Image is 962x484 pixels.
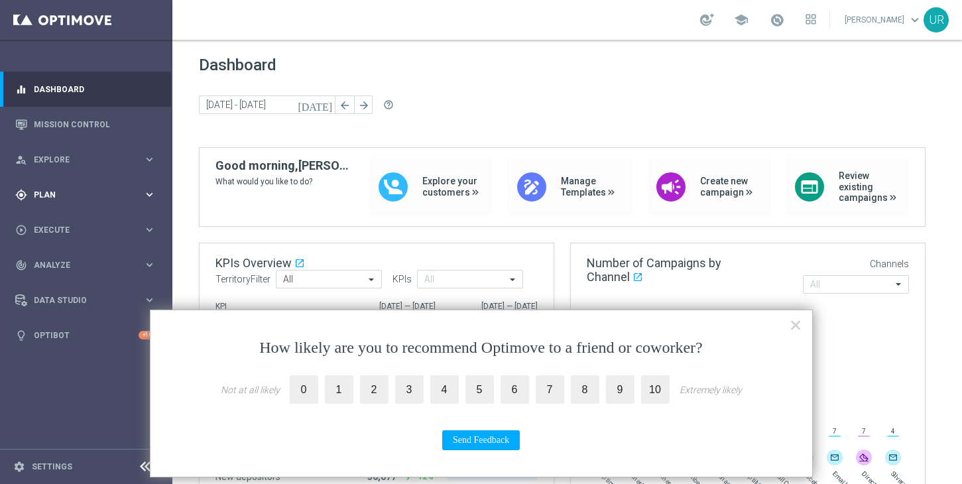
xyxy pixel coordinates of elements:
span: Plan [34,191,143,199]
a: Settings [32,463,72,471]
span: Execute [34,226,143,234]
i: person_search [15,154,27,166]
a: Dashboard [34,72,156,107]
div: Mission Control [15,107,156,142]
div: +10 [139,331,156,339]
button: Data Studio keyboard_arrow_right [15,295,156,306]
i: keyboard_arrow_right [143,223,156,236]
div: Optibot [15,318,156,353]
label: 8 [571,375,599,404]
div: Data Studio [15,294,143,306]
label: 3 [395,375,424,404]
a: Mission Control [34,107,156,142]
span: Analyze [34,261,143,269]
div: Explore [15,154,143,166]
button: Mission Control [15,119,156,130]
i: gps_fixed [15,189,27,201]
p: How likely are you to recommend Optimove to a friend or coworker? [177,337,786,359]
i: equalizer [15,84,27,95]
label: 6 [501,375,529,404]
i: lightbulb [15,330,27,341]
button: gps_fixed Plan keyboard_arrow_right [15,190,156,200]
label: 10 [641,375,670,404]
i: keyboard_arrow_right [143,153,156,166]
button: Send Feedback [442,430,520,450]
span: school [734,13,749,27]
i: keyboard_arrow_right [143,294,156,306]
i: keyboard_arrow_right [143,259,156,271]
i: keyboard_arrow_right [143,188,156,201]
i: track_changes [15,259,27,271]
button: person_search Explore keyboard_arrow_right [15,154,156,165]
i: play_circle_outline [15,224,27,236]
span: Data Studio [34,296,143,304]
button: track_changes Analyze keyboard_arrow_right [15,260,156,271]
button: lightbulb Optibot +10 [15,330,156,341]
span: Explore [34,156,143,164]
div: Extremely likely [680,385,742,395]
div: UR [924,7,949,32]
span: keyboard_arrow_down [908,13,922,27]
label: 7 [536,375,564,404]
label: 9 [606,375,634,404]
div: Not at all likely [221,385,280,395]
div: Dashboard [15,72,156,107]
a: [PERSON_NAME]keyboard_arrow_down [843,10,924,30]
label: 5 [465,375,494,404]
label: 4 [430,375,459,404]
label: 1 [325,375,353,404]
label: 0 [290,375,318,404]
a: Optibot [34,318,139,353]
button: play_circle_outline Execute keyboard_arrow_right [15,225,156,235]
i: settings [13,461,25,473]
button: equalizer Dashboard [15,84,156,95]
label: 2 [360,375,389,404]
div: Execute [15,224,143,236]
div: Analyze [15,259,143,271]
button: Close [790,314,802,335]
div: Plan [15,189,143,201]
